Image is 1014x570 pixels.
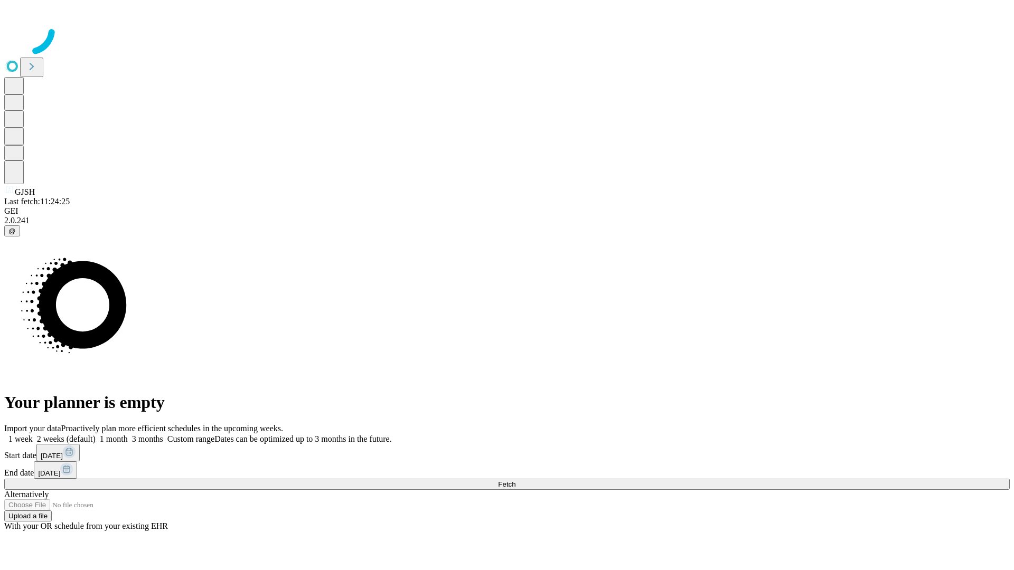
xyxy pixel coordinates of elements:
[498,480,515,488] span: Fetch
[132,434,163,443] span: 3 months
[4,521,168,530] span: With your OR schedule from your existing EHR
[4,461,1010,479] div: End date
[4,424,61,433] span: Import your data
[61,424,283,433] span: Proactively plan more efficient schedules in the upcoming weeks.
[34,461,77,479] button: [DATE]
[4,197,70,206] span: Last fetch: 11:24:25
[36,444,80,461] button: [DATE]
[100,434,128,443] span: 1 month
[4,225,20,236] button: @
[214,434,391,443] span: Dates can be optimized up to 3 months in the future.
[4,479,1010,490] button: Fetch
[4,393,1010,412] h1: Your planner is empty
[4,216,1010,225] div: 2.0.241
[4,444,1010,461] div: Start date
[15,187,35,196] span: GJSH
[4,206,1010,216] div: GEI
[41,452,63,460] span: [DATE]
[8,227,16,235] span: @
[37,434,96,443] span: 2 weeks (default)
[4,510,52,521] button: Upload a file
[8,434,33,443] span: 1 week
[4,490,49,499] span: Alternatively
[38,469,60,477] span: [DATE]
[167,434,214,443] span: Custom range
